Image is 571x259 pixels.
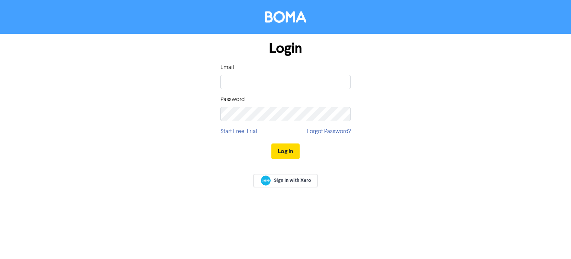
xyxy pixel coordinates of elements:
[271,143,300,159] button: Log In
[220,40,351,57] h1: Login
[274,177,311,184] span: Sign In with Xero
[220,95,245,104] label: Password
[220,127,257,136] a: Start Free Trial
[307,127,351,136] a: Forgot Password?
[265,11,306,23] img: BOMA Logo
[254,174,317,187] a: Sign In with Xero
[261,176,271,186] img: Xero logo
[220,63,234,72] label: Email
